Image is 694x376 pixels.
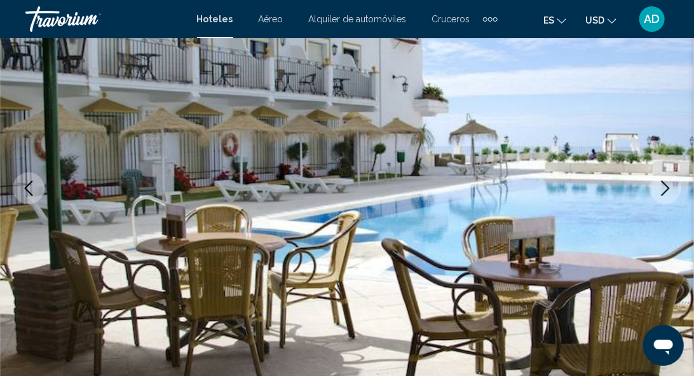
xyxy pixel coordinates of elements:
button: User Menu [636,6,669,32]
a: Hoteles [197,14,233,24]
span: es [543,15,554,25]
span: USD [585,15,604,25]
button: Next image [650,172,681,204]
button: Change language [543,11,566,29]
iframe: Botón para iniciar la ventana de mensajería [643,325,684,366]
a: Cruceros [432,14,470,24]
span: AD [644,13,660,25]
button: Change currency [585,11,616,29]
button: Extra navigation items [483,9,498,29]
a: Travorium [25,6,184,32]
a: Aéreo [259,14,283,24]
button: Previous image [13,172,44,204]
a: Alquiler de automóviles [309,14,407,24]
